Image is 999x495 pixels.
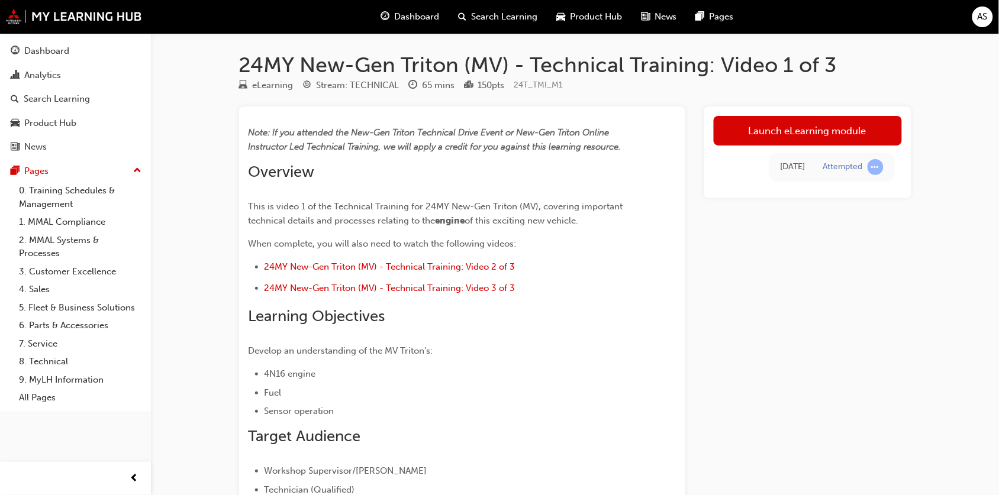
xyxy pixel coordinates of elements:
[5,64,146,86] a: Analytics
[687,5,743,29] a: pages-iconPages
[11,166,20,177] span: pages-icon
[11,118,20,129] span: car-icon
[381,9,389,24] span: guage-icon
[5,136,146,158] a: News
[423,79,455,92] div: 65 mins
[409,80,418,91] span: clock-icon
[11,70,20,81] span: chart-icon
[5,88,146,110] a: Search Learning
[570,10,622,24] span: Product Hub
[265,261,515,272] a: 24MY New-Gen Triton (MV) - Technical Training: Video 2 of 3
[14,389,146,407] a: All Pages
[478,79,505,92] div: 150 pts
[24,44,69,58] div: Dashboard
[5,160,146,182] button: Pages
[471,10,537,24] span: Search Learning
[253,79,294,92] div: eLearning
[696,9,705,24] span: pages-icon
[14,280,146,299] a: 4. Sales
[265,465,427,476] span: Workshop Supervisor/[PERSON_NAME]
[249,345,433,356] span: Develop an understanding of the MV Triton's:
[978,10,988,24] span: AS
[641,9,650,24] span: news-icon
[265,484,355,495] span: Technician (Qualified)
[239,52,911,78] h1: 24MY New-Gen Triton (MV) - Technical Training: Video 1 of 3
[6,9,142,24] img: mmal
[249,201,626,226] span: This is video 1 of the Technical Training for 24MY New-Gen Triton (MV), covering important techni...
[14,182,146,213] a: 0. Training Schedules & Management
[514,80,563,90] span: Learning resource code
[130,471,139,486] span: prev-icon
[11,46,20,57] span: guage-icon
[303,80,312,91] span: target-icon
[11,142,20,153] span: news-icon
[5,112,146,134] a: Product Hub
[303,78,399,93] div: Stream
[24,92,90,106] div: Search Learning
[465,80,473,91] span: podium-icon
[249,238,517,249] span: When complete, you will also need to watch the following videos:
[24,164,49,178] div: Pages
[14,231,146,263] a: 2. MMAL Systems & Processes
[14,213,146,231] a: 1. MMAL Compliance
[436,215,465,226] span: engine
[823,161,863,173] div: Attempted
[24,117,76,130] div: Product Hub
[655,10,677,24] span: News
[14,299,146,317] a: 5. Fleet & Business Solutions
[868,159,884,175] span: learningRecordVerb_ATTEMPT-icon
[265,283,515,293] a: 24MY New-Gen Triton (MV) - Technical Training: Video 3 of 3
[14,263,146,281] a: 3. Customer Excellence
[249,163,315,181] span: Overview
[14,352,146,371] a: 8. Technical
[465,78,505,93] div: Points
[265,406,334,416] span: Sensor operation
[317,79,399,92] div: Stream: TECHNICAL
[972,7,993,27] button: AS
[547,5,631,29] a: car-iconProduct Hub
[5,38,146,160] button: DashboardAnalyticsSearch LearningProduct HubNews
[239,80,248,91] span: learningResourceType_ELEARNING-icon
[14,371,146,389] a: 9. MyLH Information
[394,10,439,24] span: Dashboard
[265,387,282,398] span: Fuel
[265,368,316,379] span: 4N16 engine
[249,127,621,152] span: Note: If you attended the New-Gen Triton Technical Drive Event or New-Gen Triton Online Instructo...
[249,427,361,445] span: Target Audience
[631,5,687,29] a: news-iconNews
[710,10,734,24] span: Pages
[781,160,805,174] div: Thu Aug 21 2025 14:51:12 GMT+1000 (Australian Eastern Standard Time)
[249,307,385,325] span: Learning Objectives
[458,9,466,24] span: search-icon
[5,40,146,62] a: Dashboard
[449,5,547,29] a: search-iconSearch Learning
[371,5,449,29] a: guage-iconDashboard
[14,335,146,353] a: 7. Service
[14,316,146,335] a: 6. Parts & Accessories
[409,78,455,93] div: Duration
[556,9,565,24] span: car-icon
[24,69,61,82] div: Analytics
[133,163,141,179] span: up-icon
[24,140,47,154] div: News
[465,215,579,226] span: of this exciting new vehicle.
[714,116,902,145] a: Launch eLearning module
[11,94,19,105] span: search-icon
[239,78,294,93] div: Type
